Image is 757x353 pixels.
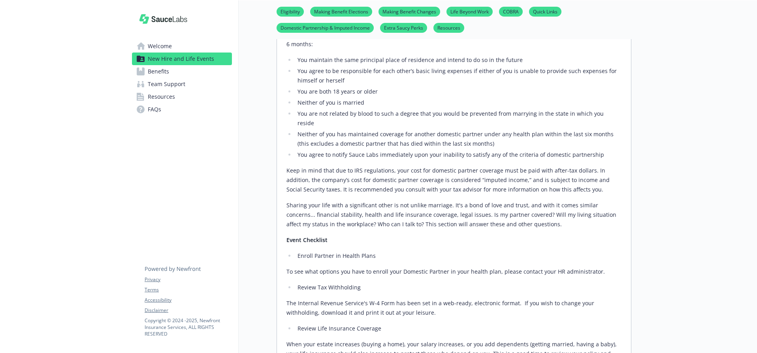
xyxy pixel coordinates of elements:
[145,286,232,293] a: Terms
[433,24,464,31] a: Resources
[295,130,621,148] li: Neither of you has maintained coverage for another domestic partner under any health plan within ...
[132,90,232,103] a: Resources
[380,24,427,31] a: Extra Saucy Perks
[286,166,621,194] p: Keep in mind that due to IRS regulations, your cost for domestic partner coverage must be paid wi...
[310,8,372,15] a: Making Benefit Elections
[148,103,161,116] span: FAQs
[277,24,374,31] a: Domestic Partnership & Imputed Income
[295,251,621,261] li: Enroll Partner in Health Plans
[286,30,621,49] p: If you are enrolling a domestic partner, you affirm that you have met all eligibility requirement...
[132,40,232,53] a: Welcome
[499,8,523,15] a: COBRA
[148,90,175,103] span: Resources
[148,40,172,53] span: Welcome
[132,78,232,90] a: Team Support
[295,55,621,65] li: You maintain the same principal place of residence and intend to do so in the future
[148,65,169,78] span: Benefits
[446,8,493,15] a: Life Beyond Work
[145,276,232,283] a: Privacy
[286,201,621,229] p: Sharing your life with a significant other is not unlike marriage. It's a bond of love and trust,...
[286,236,328,244] strong: Event Checklist
[148,53,214,65] span: New Hire and Life Events
[145,297,232,304] a: Accessibility
[295,109,621,128] li: You are not related by blood to such a degree that you would be prevented from marrying in the st...
[148,78,185,90] span: Team Support
[529,8,561,15] a: Quick Links
[295,283,621,292] li: Review Tax Withholding
[145,307,232,314] a: Disclaimer
[277,8,304,15] a: Eligibility
[295,66,621,85] li: You agree to be responsible for each other’s basic living expenses if either of you is unable to ...
[132,53,232,65] a: New Hire and Life Events
[378,8,440,15] a: Making Benefit Changes
[295,87,621,96] li: You are both 18 years or older
[286,267,621,276] p: To see what options you have to enroll your Domestic Partner in your health plan, please contact ...
[295,150,621,160] li: You agree to notify Sauce Labs immediately upon your inability to satisfy any of the criteria of ...
[295,324,621,333] li: Review Life Insurance Coverage
[145,317,232,337] p: Copyright © 2024 - 2025 , Newfront Insurance Services, ALL RIGHTS RESERVED
[132,103,232,116] a: FAQs
[295,98,621,107] li: Neither of you is married
[286,299,621,317] p: The Internal Revenue Service's W-4 Form has been set in a web-ready, electronic format. If you wi...
[132,65,232,78] a: Benefits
